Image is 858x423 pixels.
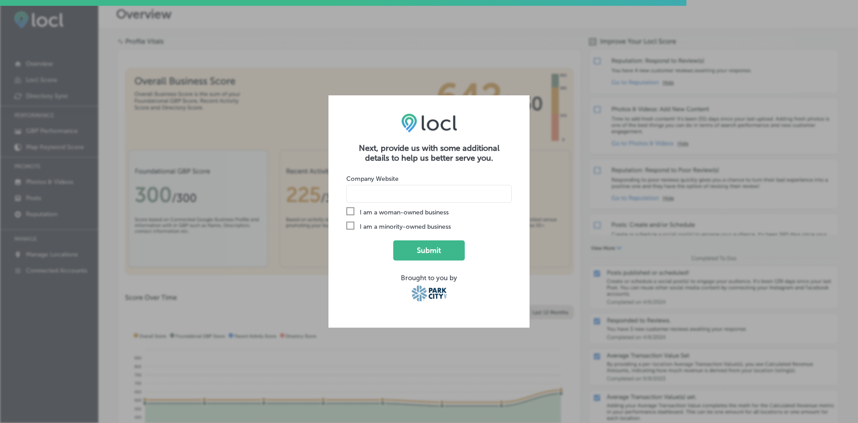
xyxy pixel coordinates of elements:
[346,143,512,163] h2: Next, provide us with some additional details to help us better serve you.
[401,113,457,133] img: LOCL logo
[346,207,512,217] label: I am a woman-owned business
[393,240,465,261] button: Submit
[346,175,399,183] label: Company Website
[346,222,512,231] label: I am a minority-owned business
[346,274,512,282] div: Brought to you by
[412,286,447,301] img: Park City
